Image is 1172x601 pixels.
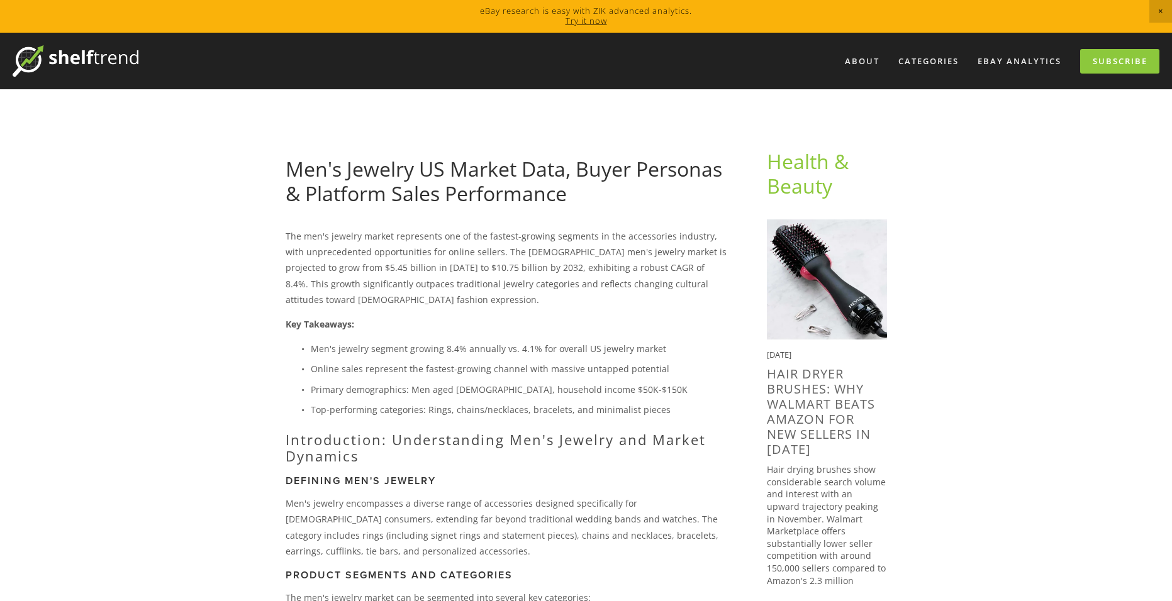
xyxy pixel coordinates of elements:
[286,475,727,487] h3: Defining Men's Jewelry
[311,341,727,356] p: Men's jewelry segment growing 8.4% annually vs. 4.1% for overall US jewelry market
[890,51,967,72] div: Categories
[311,382,727,397] p: Primary demographics: Men aged [DEMOGRAPHIC_DATA], household income $50K-$150K
[286,155,722,206] a: Men's Jewelry US Market Data, Buyer Personas & Platform Sales Performance
[767,148,854,199] a: Health & Beauty
[311,361,727,377] p: Online sales represent the fastest-growing channel with massive untapped potential
[13,45,138,77] img: ShelfTrend
[1080,49,1159,74] a: Subscribe
[566,15,607,26] a: Try it now
[767,365,875,458] a: Hair Dryer Brushes: Why Walmart Beats Amazon for New Sellers in [DATE]
[767,219,887,339] img: Hair Dryer Brushes: Why Walmart Beats Amazon for New Sellers in 2025
[311,402,727,417] p: Top-performing categories: Rings, chains/necklaces, bracelets, and minimalist pieces
[969,51,1069,72] a: eBay Analytics
[286,228,727,307] p: The men's jewelry market represents one of the fastest-growing segments in the accessories indust...
[837,51,888,72] a: About
[286,569,727,581] h3: Product Segments and Categories
[286,318,354,330] strong: Key Takeaways:
[286,431,727,465] h2: Introduction: Understanding Men's Jewelry and Market Dynamics
[767,463,887,587] p: Hair drying brushes show considerable search volume and interest with an upward trajectory peakin...
[286,495,727,559] p: Men's jewelry encompasses a diverse range of accessories designed specifically for [DEMOGRAPHIC_D...
[767,349,791,360] time: [DATE]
